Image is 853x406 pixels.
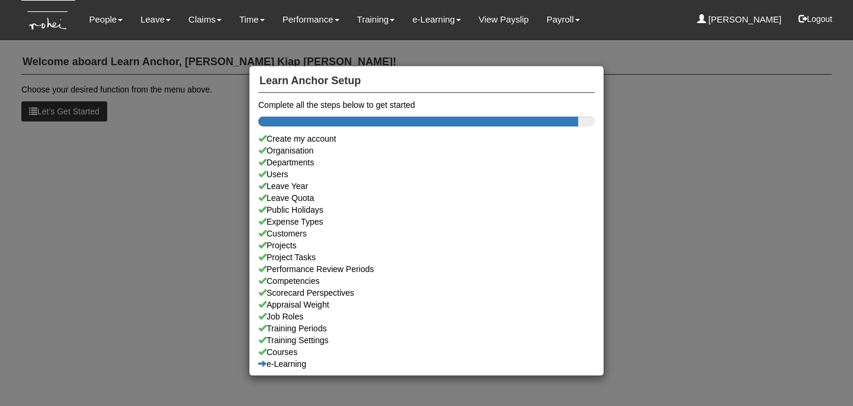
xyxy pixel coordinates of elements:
[258,69,595,93] h4: Learn Anchor Setup
[258,299,595,311] a: Appraisal Weight
[258,99,595,111] div: Complete all the steps below to get started
[258,239,595,251] a: Projects
[258,334,595,346] a: Training Settings
[258,228,595,239] a: Customers
[258,358,595,370] a: e-Learning
[258,311,595,322] a: Job Roles
[258,322,595,334] a: Training Periods
[258,145,595,156] a: Organisation
[258,168,595,180] a: Users
[258,275,595,287] a: Competencies
[258,251,595,263] a: Project Tasks
[258,287,595,299] a: Scorecard Perspectives
[258,156,595,168] a: Departments
[258,346,595,358] a: Courses
[258,192,595,204] a: Leave Quota
[258,216,595,228] a: Expense Types
[258,204,595,216] a: Public Holidays
[258,180,595,192] a: Leave Year
[258,263,595,275] a: Performance Review Periods
[258,133,595,145] div: Create my account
